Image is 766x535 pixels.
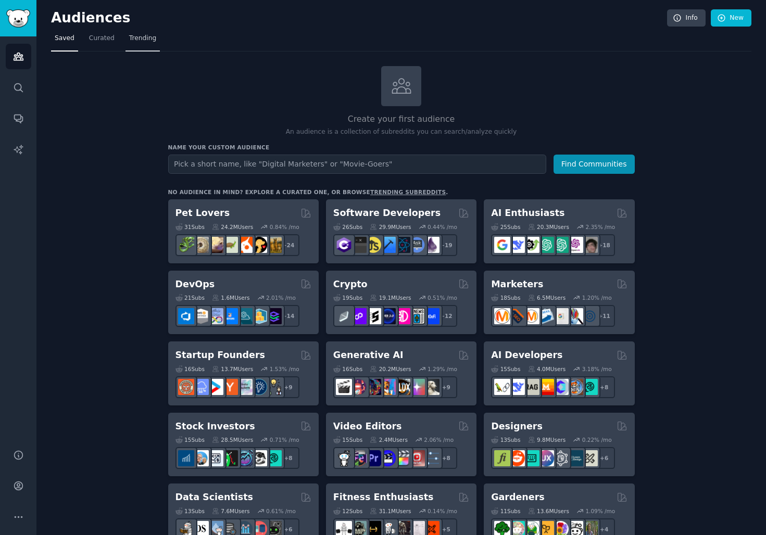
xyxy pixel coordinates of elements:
[528,436,566,443] div: 9.8M Users
[394,237,410,253] img: reactnative
[552,237,569,253] img: chatgpt_prompts_
[523,237,539,253] img: AItoolsCatalog
[365,308,381,324] img: ethstaker
[491,278,543,291] h2: Marketers
[509,308,525,324] img: bigseo
[333,365,362,373] div: 16 Sub s
[582,237,598,253] img: ArtificalIntelligence
[278,376,299,398] div: + 9
[423,308,439,324] img: defi_
[380,379,396,395] img: sdforall
[168,188,448,196] div: No audience in mind? Explore a curated one, or browse .
[394,379,410,395] img: FluxAI
[494,379,510,395] img: LangChain
[85,30,118,52] a: Curated
[175,278,215,291] h2: DevOps
[528,294,566,301] div: 6.5M Users
[491,349,562,362] h2: AI Developers
[236,379,253,395] img: indiehackers
[494,237,510,253] img: GoogleGeminiAI
[409,237,425,253] img: AskComputerScience
[207,308,223,324] img: Docker_DevOps
[582,379,598,395] img: AIDevelopersSociety
[491,436,520,443] div: 13 Sub s
[523,379,539,395] img: Rag
[251,450,267,466] img: swingtrading
[251,237,267,253] img: PetAdvice
[435,305,457,327] div: + 12
[491,294,520,301] div: 18 Sub s
[567,308,583,324] img: MarketingResearch
[336,379,352,395] img: aivideo
[51,10,667,27] h2: Audiences
[175,420,255,433] h2: Stock Investors
[491,420,543,433] h2: Designers
[336,237,352,253] img: csharp
[333,491,434,504] h2: Fitness Enthusiasts
[222,450,238,466] img: Trading
[380,450,396,466] img: VideoEditors
[266,379,282,395] img: growmybusiness
[428,294,457,301] div: 0.51 % /mo
[333,436,362,443] div: 15 Sub s
[509,379,525,395] img: DeepSeek
[423,237,439,253] img: elixir
[270,436,299,443] div: 0.71 % /mo
[212,436,253,443] div: 28.5M Users
[711,9,751,27] a: New
[538,237,554,253] img: chatgpt_promptDesign
[491,207,564,220] h2: AI Enthusiasts
[129,34,156,43] span: Trending
[193,379,209,395] img: SaaS
[278,305,299,327] div: + 14
[175,294,205,301] div: 21 Sub s
[528,365,566,373] div: 4.0M Users
[175,365,205,373] div: 16 Sub s
[370,189,446,195] a: trending subreddits
[552,379,569,395] img: OpenSourceAI
[278,234,299,256] div: + 24
[509,237,525,253] img: DeepSeek
[593,305,615,327] div: + 11
[409,450,425,466] img: Youtubevideo
[523,308,539,324] img: AskMarketing
[212,507,250,515] div: 7.6M Users
[491,365,520,373] div: 15 Sub s
[350,237,367,253] img: software
[193,308,209,324] img: AWS_Certified_Experts
[582,308,598,324] img: OnlineMarketing
[193,237,209,253] img: ballpython
[350,450,367,466] img: editors
[251,379,267,395] img: Entrepreneurship
[222,379,238,395] img: ycombinator
[585,507,615,515] div: 1.09 % /mo
[222,308,238,324] img: DevOpsLinks
[207,379,223,395] img: startup
[178,450,194,466] img: dividends
[494,308,510,324] img: content_marketing
[370,223,411,231] div: 29.9M Users
[491,507,520,515] div: 11 Sub s
[333,223,362,231] div: 26 Sub s
[175,507,205,515] div: 13 Sub s
[528,507,569,515] div: 13.6M Users
[193,450,209,466] img: ValueInvesting
[567,450,583,466] img: learndesign
[428,223,457,231] div: 0.44 % /mo
[582,436,612,443] div: 0.22 % /mo
[582,294,612,301] div: 1.20 % /mo
[207,237,223,253] img: leopardgeckos
[523,450,539,466] img: UI_Design
[251,308,267,324] img: aws_cdk
[428,365,457,373] div: 1.29 % /mo
[168,113,635,126] h2: Create your first audience
[333,507,362,515] div: 12 Sub s
[270,365,299,373] div: 1.53 % /mo
[593,376,615,398] div: + 8
[552,308,569,324] img: googleads
[428,507,457,515] div: 0.14 % /mo
[435,234,457,256] div: + 19
[370,507,411,515] div: 31.1M Users
[212,223,253,231] div: 24.2M Users
[350,379,367,395] img: dalle2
